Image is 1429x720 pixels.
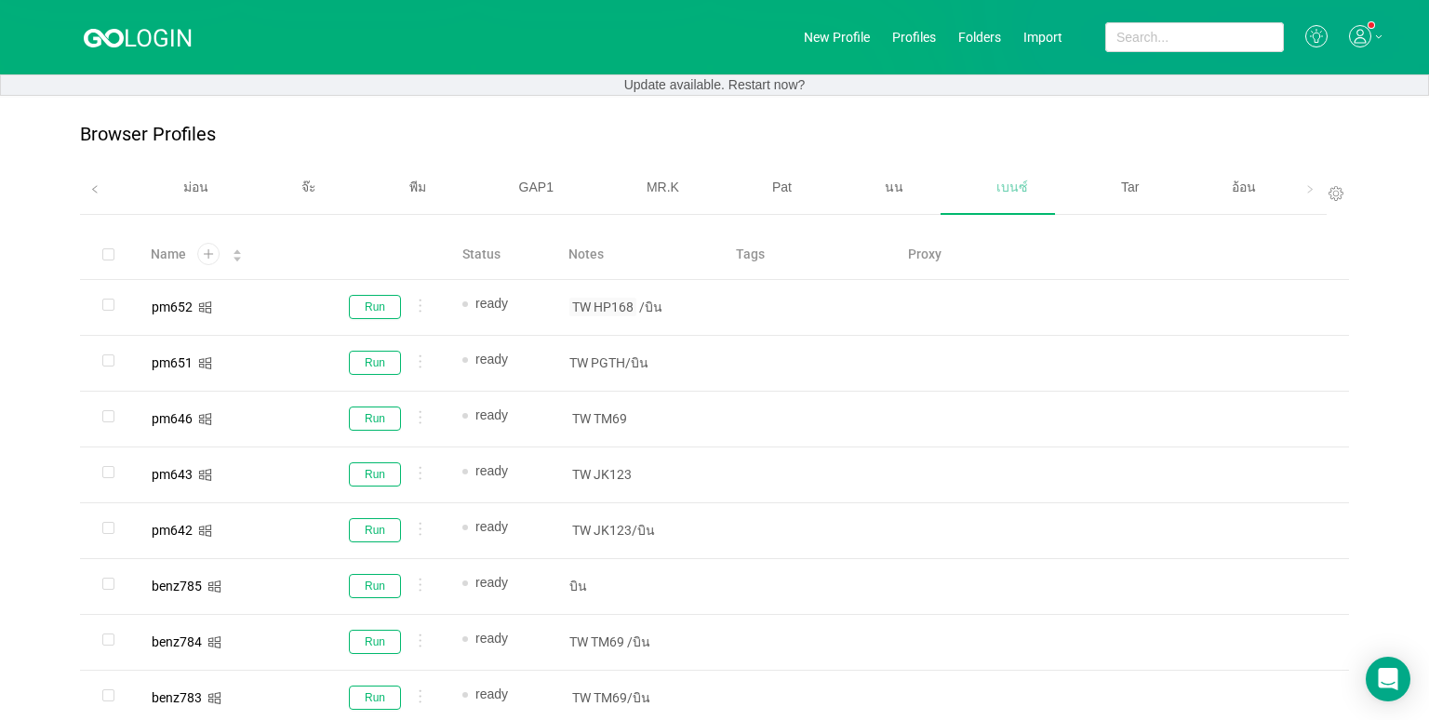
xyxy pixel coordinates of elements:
[349,630,401,654] button: Run
[1121,180,1139,194] span: Tar
[475,463,508,478] span: ready
[958,30,1001,45] a: Folders
[475,631,508,646] span: ready
[151,245,186,264] span: Name
[349,462,401,487] button: Run
[198,524,212,538] i: icon: windows
[996,180,1028,194] span: เบนซ์
[152,580,202,593] div: benz785
[569,465,634,484] span: TW JK123
[1369,22,1374,28] sup: 1
[183,180,208,194] span: ม่อน
[1023,30,1062,45] a: Import
[349,686,401,710] button: Run
[349,351,401,375] button: Run
[152,635,202,648] div: benz784
[198,468,212,482] i: icon: windows
[892,30,936,45] a: Profiles
[462,245,501,264] span: Status
[152,691,202,704] div: benz783
[409,180,426,194] span: พีม
[475,352,508,367] span: ready
[569,298,636,316] span: TW HP168
[908,245,942,264] span: Proxy
[569,521,658,540] span: TW JK123/บิน
[152,412,193,425] div: pm646
[475,519,508,534] span: ready
[152,524,193,537] div: pm642
[1232,180,1256,194] span: อ้อน
[475,687,508,701] span: ready
[475,407,508,422] span: ready
[1305,184,1315,193] i: icon: right
[349,518,401,542] button: Run
[636,298,665,316] span: /บิน
[569,409,630,428] span: TW TM69
[233,247,243,253] i: icon: caret-up
[232,247,243,260] div: Sort
[80,124,216,145] p: Browser Profiles
[90,184,100,193] i: icon: left
[349,574,401,598] button: Run
[475,575,508,590] span: ready
[475,296,508,311] span: ready
[569,688,653,707] span: TW TM69/บิน
[569,633,705,651] p: TW TM69
[233,254,243,260] i: icon: caret-down
[569,577,705,595] p: บิน
[152,356,193,369] div: pm651
[568,245,604,264] span: Notes
[198,300,212,314] i: icon: windows
[198,412,212,426] i: icon: windows
[624,633,653,651] span: /บิน
[152,300,193,313] div: pm652
[349,407,401,431] button: Run
[647,180,679,194] span: MR.K
[349,295,401,319] button: Run
[152,468,193,481] div: pm643
[736,245,765,264] span: Tags
[519,180,554,194] span: GAP1
[207,691,221,705] i: icon: windows
[301,180,316,194] span: จ๊ะ
[772,180,792,194] span: Pat
[1366,657,1410,701] div: Open Intercom Messenger
[804,30,870,45] a: New Profile
[198,356,212,370] i: icon: windows
[885,180,903,194] span: นน
[1105,22,1284,52] input: Search...
[207,580,221,593] i: icon: windows
[207,635,221,649] i: icon: windows
[569,353,705,372] p: TW PGTH/บิน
